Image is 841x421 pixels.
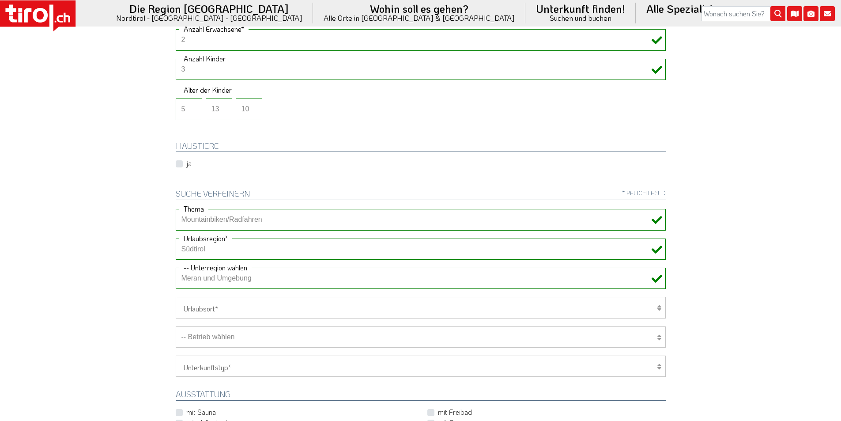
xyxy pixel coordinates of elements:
label: mit Freibad [438,407,472,417]
label: mit Sauna [186,407,216,417]
small: Alle Orte in [GEOGRAPHIC_DATA] & [GEOGRAPHIC_DATA] [324,14,515,22]
h2: Ausstattung [176,390,666,401]
i: Karte öffnen [787,6,802,21]
input: Wonach suchen Sie? [701,6,785,21]
span: * Pflichtfeld [622,190,666,196]
i: Kontakt [820,6,835,21]
label: ja [186,159,192,168]
h2: HAUSTIERE [176,142,666,152]
i: Fotogalerie [803,6,818,21]
small: Nordtirol - [GEOGRAPHIC_DATA] - [GEOGRAPHIC_DATA] [116,14,302,22]
small: Suchen und buchen [536,14,625,22]
h2: Suche verfeinern [176,190,666,200]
